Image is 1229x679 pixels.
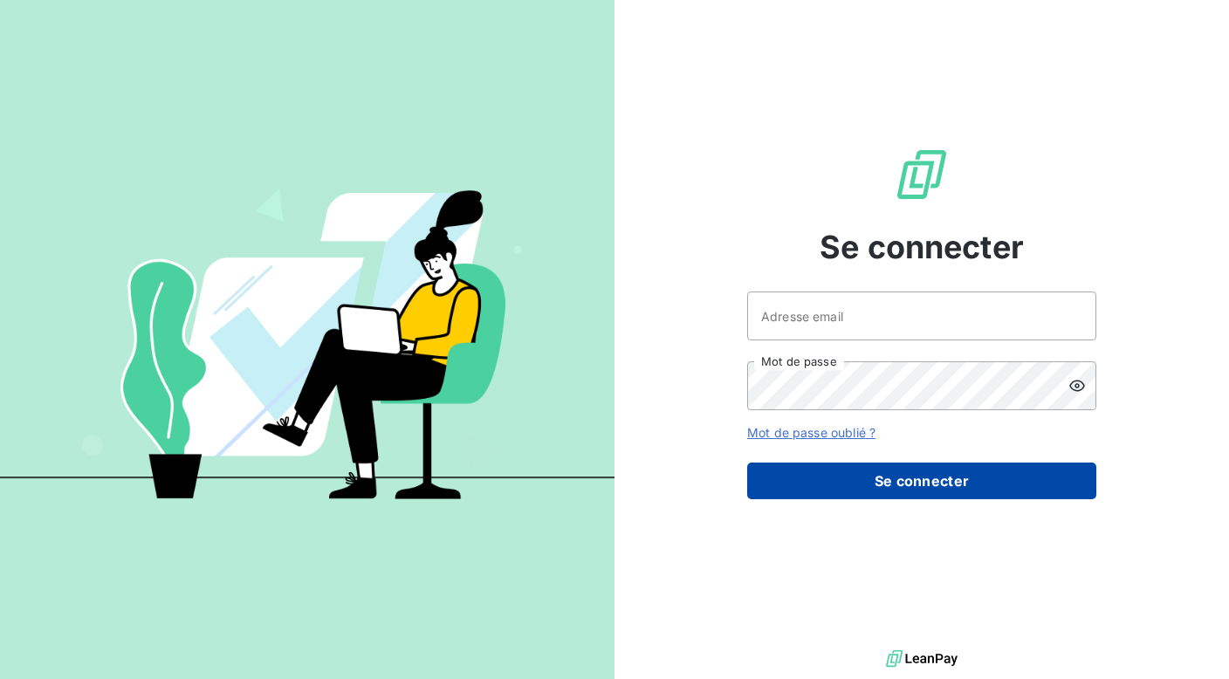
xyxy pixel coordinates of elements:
img: Logo LeanPay [894,147,950,202]
img: logo [886,646,958,672]
input: placeholder [747,291,1096,340]
button: Se connecter [747,463,1096,499]
span: Se connecter [820,223,1024,271]
a: Mot de passe oublié ? [747,425,875,440]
